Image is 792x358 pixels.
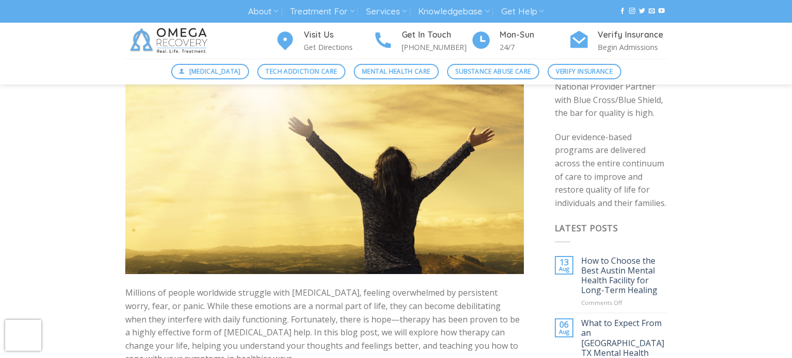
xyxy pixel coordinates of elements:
[248,2,278,21] a: About
[275,28,373,54] a: Visit Us Get Directions
[649,8,655,15] a: Send us an email
[125,6,524,275] img: Anxiety Disorder Help
[598,28,667,42] h4: Verify Insurance
[455,66,531,76] span: Substance Abuse Care
[548,64,621,79] a: Verify Insurance
[418,2,489,21] a: Knowledgebase
[569,28,667,54] a: Verify Insurance Begin Admissions
[500,28,569,42] h4: Mon-Sun
[366,2,407,21] a: Services
[402,41,471,53] p: [PHONE_NUMBER]
[501,2,544,21] a: Get Help
[354,64,439,79] a: Mental Health Care
[500,41,569,53] p: 24/7
[556,66,613,76] span: Verify Insurance
[257,64,345,79] a: Tech Addiction Care
[290,2,354,21] a: Treatment For
[555,223,619,234] span: Latest Posts
[581,299,622,306] span: Comments Off
[5,320,41,351] iframe: reCAPTCHA
[266,66,337,76] span: Tech Addiction Care
[304,41,373,53] p: Get Directions
[581,256,667,296] a: How to Choose the Best Austin Mental Health Facility for Long-Term Healing
[658,8,665,15] a: Follow on YouTube
[125,23,216,59] img: Omega Recovery
[639,8,645,15] a: Follow on Twitter
[629,8,635,15] a: Follow on Instagram
[598,41,667,53] p: Begin Admissions
[373,28,471,54] a: Get In Touch [PHONE_NUMBER]
[555,131,667,210] p: Our evidence-based programs are delivered across the entire continuum of care to improve and rest...
[171,64,250,79] a: [MEDICAL_DATA]
[304,28,373,42] h4: Visit Us
[189,66,241,76] span: [MEDICAL_DATA]
[402,28,471,42] h4: Get In Touch
[447,64,539,79] a: Substance Abuse Care
[619,8,625,15] a: Follow on Facebook
[362,66,430,76] span: Mental Health Care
